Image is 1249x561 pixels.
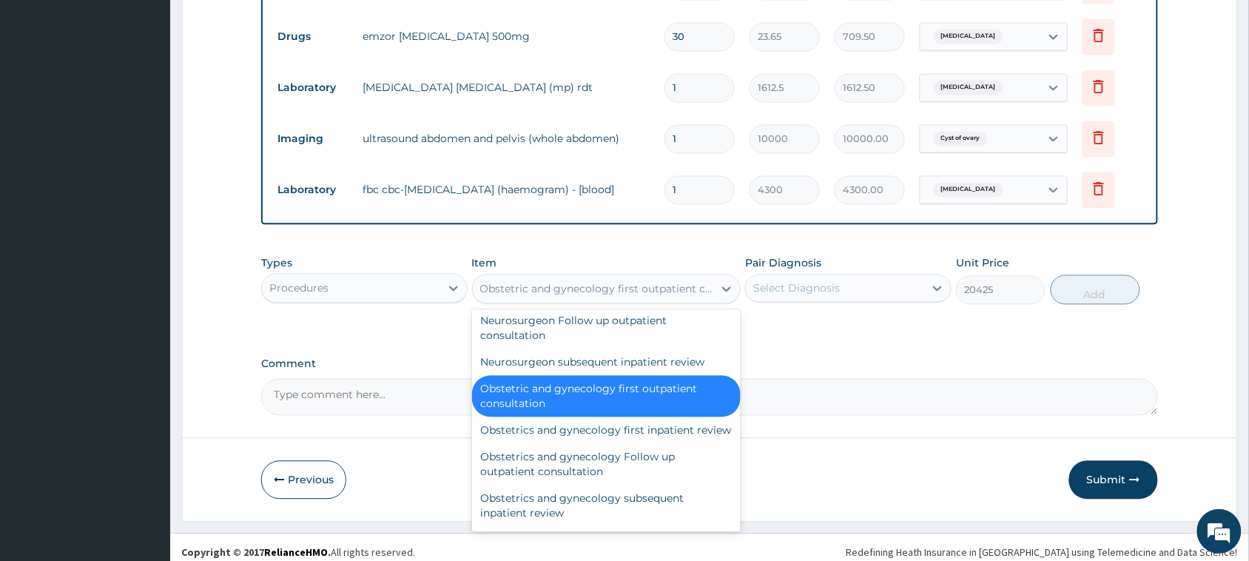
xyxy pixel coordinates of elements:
[934,182,1003,197] span: [MEDICAL_DATA]
[472,417,741,443] div: Obstetrics and gynecology first inpatient review
[261,357,1158,370] label: Comment
[472,526,741,553] div: Oncologist first inpatient review
[261,257,292,269] label: Types
[261,460,346,499] button: Previous
[1051,275,1140,304] button: Add
[243,7,278,43] div: Minimize live chat window
[86,187,204,336] span: We're online!
[270,176,355,204] td: Laboratory
[472,255,497,270] label: Item
[472,485,741,526] div: Obstetrics and gynecology subsequent inpatient review
[934,131,988,146] span: Cyst of ovary
[264,545,328,559] a: RelianceHMO
[270,74,355,101] td: Laboratory
[472,349,741,375] div: Neurosurgeon subsequent inpatient review
[745,255,821,270] label: Pair Diagnosis
[355,73,657,102] td: [MEDICAL_DATA] [MEDICAL_DATA] (mp) rdt
[27,74,60,111] img: d_794563401_company_1708531726252_794563401
[472,375,741,417] div: Obstetric and gynecology first outpatient consultation
[753,280,840,295] div: Select Diagnosis
[472,443,741,485] div: Obstetrics and gynecology Follow up outpatient consultation
[77,83,249,102] div: Chat with us now
[355,124,657,153] td: ultrasound abdomen and pelvis (whole abdomen)
[956,255,1009,270] label: Unit Price
[270,125,355,152] td: Imaging
[934,80,1003,95] span: [MEDICAL_DATA]
[270,23,355,50] td: Drugs
[355,175,657,204] td: fbc cbc-[MEDICAL_DATA] (haemogram) - [blood]
[934,29,1003,44] span: [MEDICAL_DATA]
[480,281,716,296] div: Obstetric and gynecology first outpatient consultation
[355,21,657,51] td: emzor [MEDICAL_DATA] 500mg
[846,545,1238,560] div: Redefining Heath Insurance in [GEOGRAPHIC_DATA] using Telemedicine and Data Science!
[472,307,741,349] div: Neurosurgeon Follow up outpatient consultation
[1069,460,1158,499] button: Submit
[181,545,331,559] strong: Copyright © 2017 .
[269,280,329,295] div: Procedures
[7,404,282,456] textarea: Type your message and hit 'Enter'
